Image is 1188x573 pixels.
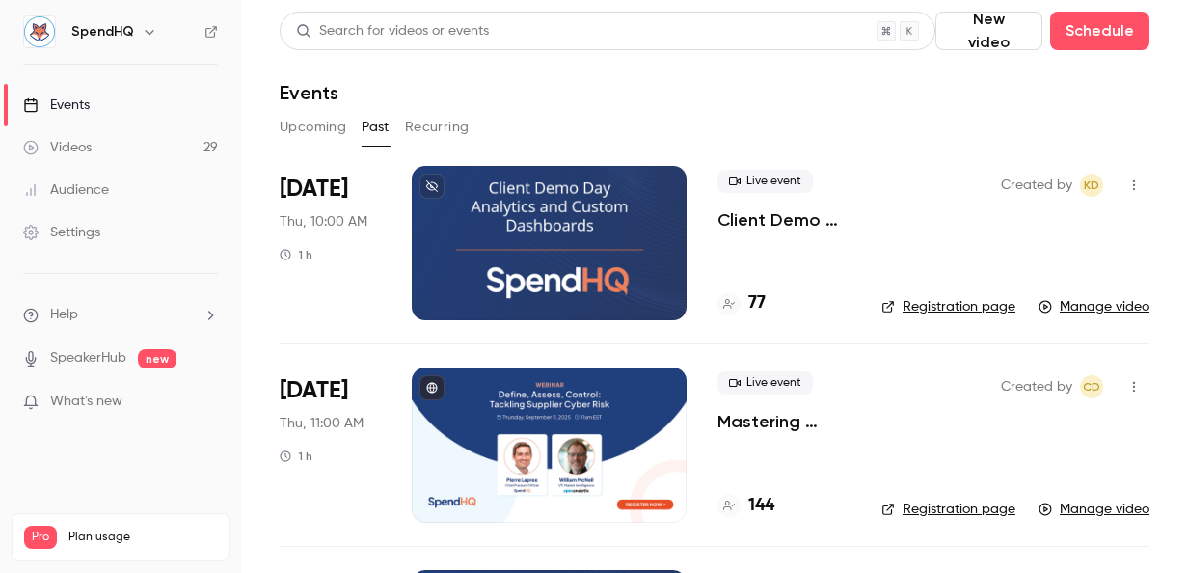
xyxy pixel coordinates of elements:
[68,530,217,545] span: Plan usage
[280,375,348,406] span: [DATE]
[717,493,774,519] a: 144
[1050,12,1149,50] button: Schedule
[717,170,813,193] span: Live event
[50,348,126,368] a: SpeakerHub
[280,247,312,262] div: 1 h
[717,208,850,232] a: Client Demo Day: Unlocking Insights with Analytics & Custom Dashboards
[748,290,766,316] h4: 77
[1039,500,1149,519] a: Manage video
[280,166,381,320] div: Sep 25 Thu, 10:00 AM (America/New York)
[1001,174,1072,197] span: Created by
[280,368,381,522] div: Sep 11 Thu, 11:00 AM (America/New York)
[23,180,109,200] div: Audience
[1001,375,1072,398] span: Created by
[362,112,390,143] button: Past
[1083,375,1100,398] span: CD
[23,305,218,325] li: help-dropdown-opener
[1084,174,1099,197] span: KD
[280,449,312,464] div: 1 h
[24,526,57,549] span: Pro
[717,371,813,395] span: Live event
[935,12,1042,50] button: New video
[748,493,774,519] h4: 144
[23,138,92,157] div: Videos
[280,174,348,205] span: [DATE]
[280,414,364,433] span: Thu, 11:00 AM
[881,500,1015,519] a: Registration page
[280,212,367,232] span: Thu, 10:00 AM
[195,394,218,411] iframe: Noticeable Trigger
[280,81,338,104] h1: Events
[405,112,470,143] button: Recurring
[23,95,90,115] div: Events
[24,16,55,47] img: SpendHQ
[717,410,850,433] a: Mastering Supplier Cyber Risk: From Uncertainty to Action
[1080,174,1103,197] span: Kelly Divine
[717,290,766,316] a: 77
[138,349,176,368] span: new
[881,297,1015,316] a: Registration page
[71,22,134,41] h6: SpendHQ
[1080,375,1103,398] span: Colin Daymude
[50,305,78,325] span: Help
[23,223,100,242] div: Settings
[50,392,122,412] span: What's new
[296,21,489,41] div: Search for videos or events
[280,112,346,143] button: Upcoming
[1039,297,1149,316] a: Manage video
